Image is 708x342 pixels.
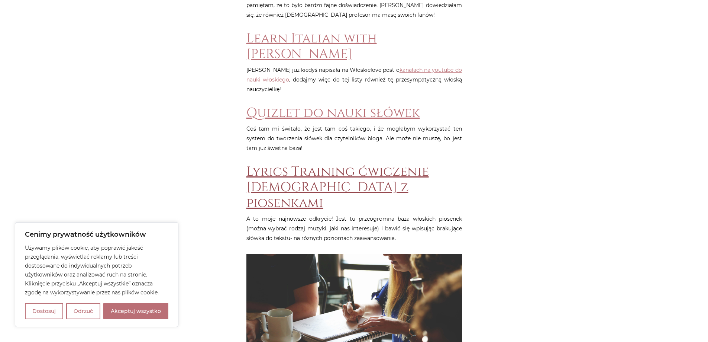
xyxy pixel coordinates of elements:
a: Lyrics Training ćwiczenie [DEMOGRAPHIC_DATA] z piosenkami [246,163,429,212]
p: Używamy plików cookie, aby poprawić jakość przeglądania, wyświetlać reklamy lub treści dostosowan... [25,243,168,297]
p: [PERSON_NAME] już kiedyś napisała na Włoskielove post o , dodajmy więc do tej listy również tę pr... [246,65,462,94]
p: A to moje najnowsze odkrycie! Jest tu przeogromna baza włoskich piosenek (można wybrać rodzaj muz... [246,214,462,243]
button: Odrzuć [66,303,100,319]
button: Dostosuj [25,303,63,319]
p: Cenimy prywatność użytkowników [25,230,168,239]
button: Akceptuj wszystko [103,303,168,319]
a: Learn Italian with [PERSON_NAME] [246,30,377,63]
a: Quizlet do nauki słówek [246,104,420,122]
p: Coś tam mi świtało, że jest tam coś takiego, i że mogłabym wykorzystać ten system do tworzenia sł... [246,124,462,153]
